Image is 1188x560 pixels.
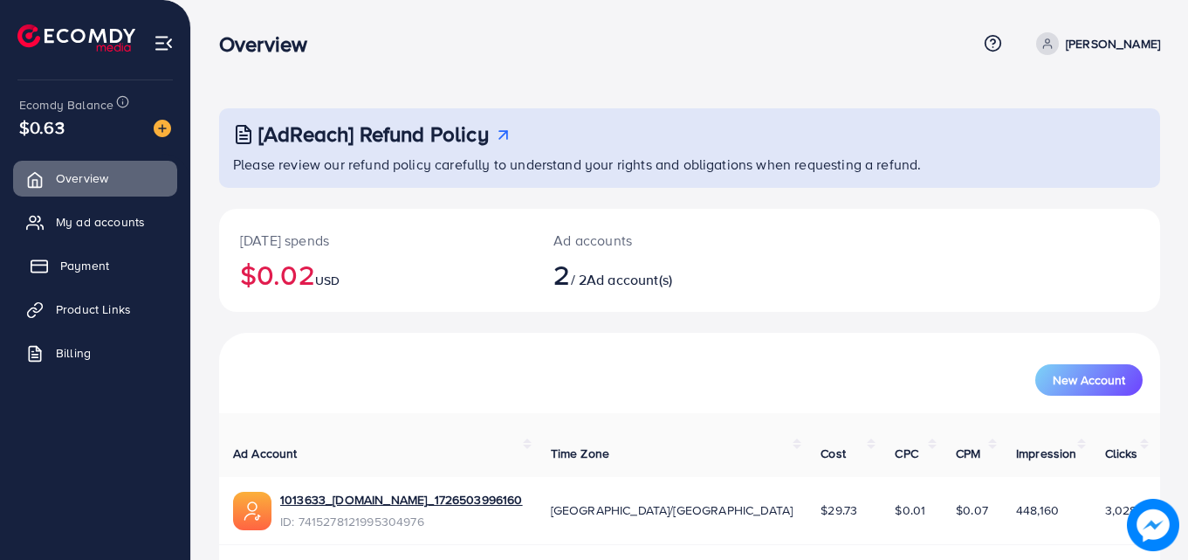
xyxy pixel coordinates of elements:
span: $29.73 [821,501,857,519]
span: My ad accounts [56,213,145,231]
span: Ecomdy Balance [19,96,113,114]
h3: Overview [219,31,321,57]
a: 1013633_[DOMAIN_NAME]_1726503996160 [280,491,523,508]
span: Billing [56,344,91,362]
button: New Account [1035,364,1143,396]
span: Overview [56,169,108,187]
span: ID: 7415278121995304976 [280,513,523,530]
span: 448,160 [1016,501,1059,519]
p: [DATE] spends [240,230,512,251]
a: Overview [13,161,177,196]
span: CPM [956,445,980,462]
h2: / 2 [553,258,747,291]
span: 3,028 [1105,501,1137,519]
span: CPC [895,445,917,462]
a: Payment [13,248,177,283]
span: Cost [821,445,846,462]
span: [GEOGRAPHIC_DATA]/[GEOGRAPHIC_DATA] [551,501,793,519]
a: My ad accounts [13,204,177,239]
a: Billing [13,335,177,370]
span: Payment [60,257,109,274]
img: logo [17,24,135,52]
span: Ad Account [233,445,298,462]
span: USD [315,272,340,289]
a: Product Links [13,292,177,327]
span: $0.01 [895,501,925,519]
h2: $0.02 [240,258,512,291]
span: Product Links [56,301,131,318]
p: Ad accounts [553,230,747,251]
p: [PERSON_NAME] [1066,33,1160,54]
a: [PERSON_NAME] [1029,32,1160,55]
p: Please review our refund policy carefully to understand your rights and obligations when requesti... [233,154,1150,175]
img: image [154,120,171,137]
img: menu [154,33,174,53]
span: New Account [1053,374,1125,386]
span: $0.07 [956,501,988,519]
span: Ad account(s) [587,270,672,289]
span: 2 [553,254,570,294]
img: ic-ads-acc.e4c84228.svg [233,492,271,530]
span: $0.63 [19,114,65,140]
span: Time Zone [551,445,609,462]
span: Clicks [1105,445,1138,462]
span: Impression [1016,445,1077,462]
img: image [1127,499,1179,551]
h3: [AdReach] Refund Policy [258,121,489,147]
